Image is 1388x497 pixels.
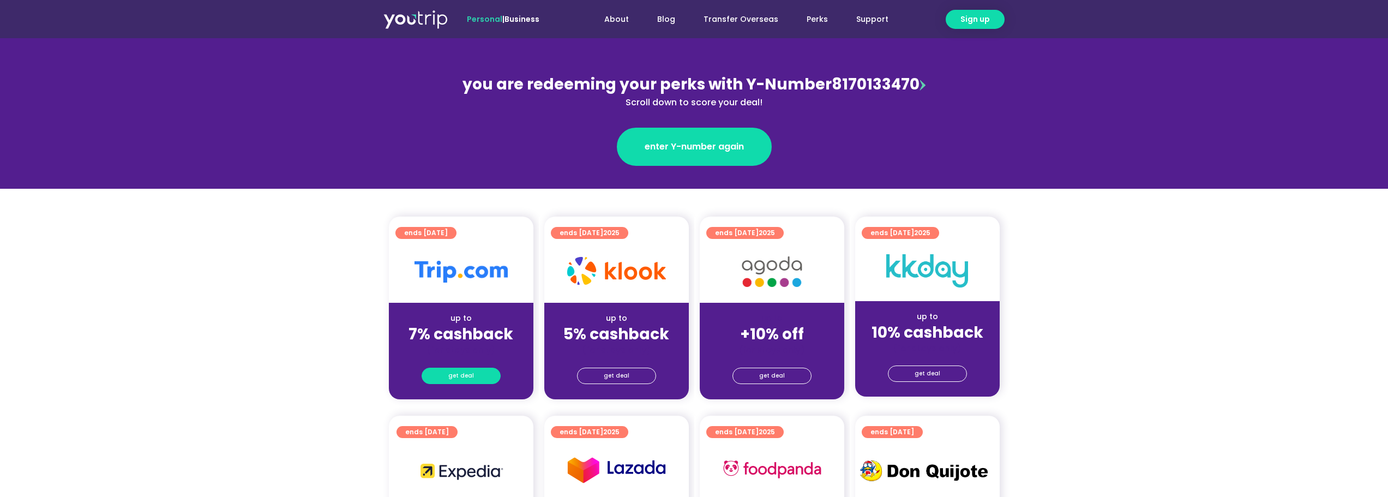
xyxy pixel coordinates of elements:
[603,228,620,237] span: 2025
[404,227,448,239] span: ends [DATE]
[740,324,804,345] strong: +10% off
[560,227,620,239] span: ends [DATE]
[862,426,923,438] a: ends [DATE]
[563,324,669,345] strong: 5% cashback
[405,426,449,438] span: ends [DATE]
[870,426,914,438] span: ends [DATE]
[458,73,931,109] div: 8170133470
[422,368,501,384] a: get deal
[645,140,744,153] span: enter Y-number again
[396,426,458,438] a: ends [DATE]
[864,311,991,322] div: up to
[553,313,680,324] div: up to
[398,344,525,356] div: (for stays only)
[915,366,940,381] span: get deal
[617,128,772,166] a: enter Y-number again
[715,426,775,438] span: ends [DATE]
[914,228,930,237] span: 2025
[560,426,620,438] span: ends [DATE]
[689,9,792,29] a: Transfer Overseas
[759,228,775,237] span: 2025
[395,227,456,239] a: ends [DATE]
[643,9,689,29] a: Blog
[577,368,656,384] a: get deal
[706,426,784,438] a: ends [DATE]2025
[946,10,1005,29] a: Sign up
[888,366,967,382] a: get deal
[862,227,939,239] a: ends [DATE]2025
[708,344,836,356] div: (for stays only)
[551,227,628,239] a: ends [DATE]2025
[603,427,620,436] span: 2025
[762,313,782,324] span: up to
[408,324,513,345] strong: 7% cashback
[864,343,991,354] div: (for stays only)
[706,227,784,239] a: ends [DATE]2025
[448,368,474,384] span: get deal
[462,74,832,95] span: you are redeeming your perks with Y-Number
[842,9,903,29] a: Support
[872,322,983,343] strong: 10% cashback
[551,426,628,438] a: ends [DATE]2025
[590,9,643,29] a: About
[732,368,812,384] a: get deal
[759,427,775,436] span: 2025
[467,14,539,25] span: |
[759,368,785,384] span: get deal
[792,9,842,29] a: Perks
[870,227,930,239] span: ends [DATE]
[504,14,539,25] a: Business
[398,313,525,324] div: up to
[467,14,502,25] span: Personal
[604,368,629,384] span: get deal
[569,9,903,29] nav: Menu
[960,14,990,25] span: Sign up
[458,96,931,109] div: Scroll down to score your deal!
[715,227,775,239] span: ends [DATE]
[553,344,680,356] div: (for stays only)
